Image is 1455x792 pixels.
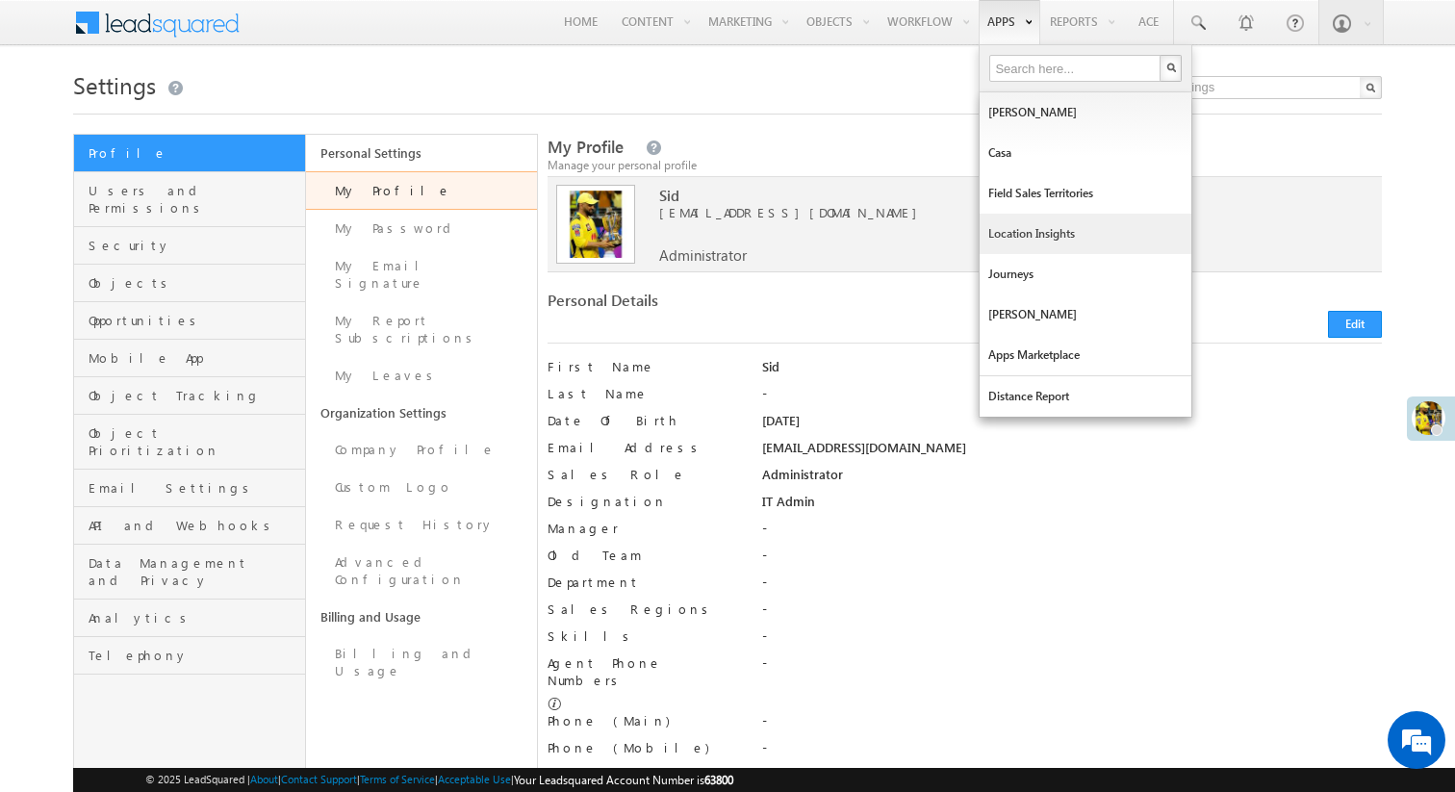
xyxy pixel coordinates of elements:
span: Profile [89,144,300,162]
a: Telephony [74,637,305,675]
span: Object Tracking [89,387,300,404]
label: Manager [548,520,740,537]
div: IT Admin [762,493,1383,520]
label: Last Name [548,385,740,402]
div: - [762,739,1383,766]
div: - [762,574,1383,600]
span: Email Settings [89,479,300,497]
div: [EMAIL_ADDRESS][DOMAIN_NAME] [762,439,1383,466]
a: Journeys [980,254,1191,294]
div: Administrator [762,466,1383,493]
label: Agent Phone Numbers [548,654,740,689]
a: Terms of Service [360,773,435,785]
label: Email Address [548,439,740,456]
div: [DATE] [762,412,1383,439]
a: My Report Subscriptions [306,302,538,357]
span: [EMAIL_ADDRESS][DOMAIN_NAME] [659,204,1327,221]
a: My Profile [306,171,538,210]
a: Mobile App [74,340,305,377]
a: Advanced Configuration [306,544,538,599]
div: Sid [762,358,1383,385]
a: Billing and Usage [306,635,538,690]
span: Settings [73,69,156,100]
a: Billing and Usage [306,599,538,635]
label: Sales Role [548,466,740,483]
a: Location Insights [980,214,1191,254]
div: Minimize live chat window [316,10,362,56]
span: Sid [659,187,1327,204]
span: © 2025 LeadSquared | | | | | [145,771,733,789]
a: API and Webhooks [74,507,305,545]
a: Request History [306,506,538,544]
a: [PERSON_NAME] [980,294,1191,335]
span: API and Webhooks [89,517,300,534]
a: Users and Permissions [74,172,305,227]
a: My Email Signature [306,247,538,302]
label: Phone (Main) [548,712,740,729]
a: Distance Report [980,376,1191,417]
span: 63800 [704,773,733,787]
span: Administrator [659,246,747,264]
a: My Leaves [306,357,538,395]
a: Company Profile [306,431,538,469]
span: My Profile [548,136,624,158]
textarea: Type your message and hit 'Enter' [25,178,351,576]
div: Manage your personal profile [548,157,1382,174]
label: Skills [548,627,740,645]
a: Email Settings [74,470,305,507]
div: Chat with us now [100,101,323,126]
a: Objects [74,265,305,302]
div: - [762,547,1383,574]
a: Field Sales Territories [980,173,1191,214]
span: Object Prioritization [89,424,300,459]
label: Old Team [548,547,740,564]
a: Apps Marketplace [980,335,1191,375]
a: [PERSON_NAME] [980,92,1191,133]
a: Organization Settings [306,395,538,431]
a: About [250,773,278,785]
img: Search [1166,63,1176,72]
div: - [762,385,1383,412]
span: Mobile App [89,349,300,367]
a: Object Tracking [74,377,305,415]
a: Acceptable Use [438,773,511,785]
div: - [762,627,1383,654]
button: Edit [1328,311,1382,338]
label: Phone (Mobile) [548,739,709,756]
span: Your Leadsquared Account Number is [514,773,733,787]
label: Department [548,574,740,591]
a: Personal Settings [306,135,538,171]
label: Date Of Birth [548,412,740,429]
input: Search Settings [1121,76,1382,99]
div: - [762,654,1383,681]
span: Analytics [89,609,300,626]
a: Object Prioritization [74,415,305,470]
a: Custom Logo [306,469,538,506]
div: - [762,600,1383,627]
div: Personal Details [548,292,954,319]
img: d_60004797649_company_0_60004797649 [33,101,81,126]
a: Security [74,227,305,265]
div: - [762,520,1383,547]
label: First Name [548,358,740,375]
span: Opportunities [89,312,300,329]
span: Telephony [89,647,300,664]
a: My Password [306,210,538,247]
a: Opportunities [74,302,305,340]
span: Objects [89,274,300,292]
label: Sales Regions [548,600,740,618]
a: Data Management and Privacy [74,545,305,600]
a: Analytics [74,600,305,637]
a: Contact Support [281,773,357,785]
a: Profile [74,135,305,172]
input: Search here... [989,55,1162,82]
span: Data Management and Privacy [89,554,300,589]
label: Designation [548,493,740,510]
em: Start Chat [262,593,349,619]
div: - [762,712,1383,739]
a: Casa [980,133,1191,173]
span: Security [89,237,300,254]
label: Phone (Others) [548,766,740,783]
span: Users and Permissions [89,182,300,217]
